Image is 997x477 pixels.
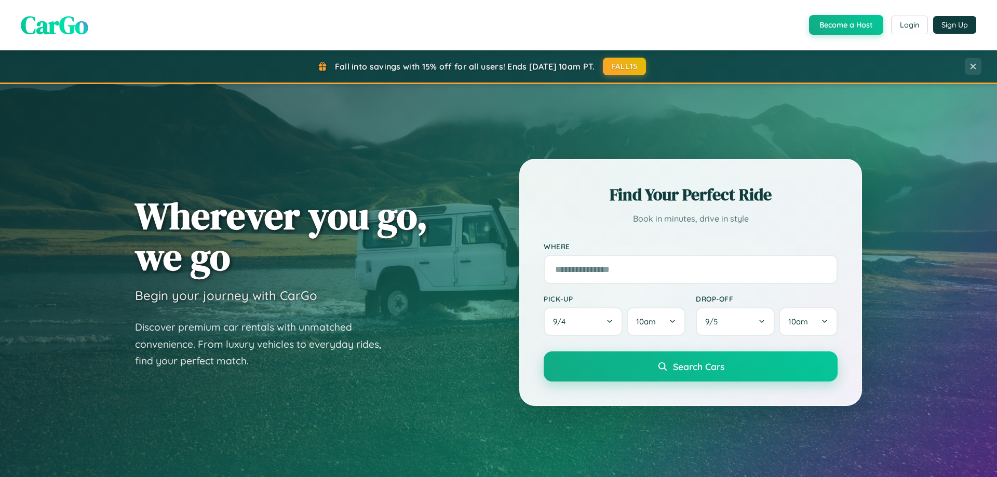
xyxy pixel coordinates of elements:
[544,242,838,251] label: Where
[335,61,595,72] span: Fall into savings with 15% off for all users! Ends [DATE] 10am PT.
[135,319,395,370] p: Discover premium car rentals with unmatched convenience. From luxury vehicles to everyday rides, ...
[891,16,928,34] button: Login
[544,211,838,226] p: Book in minutes, drive in style
[544,294,685,303] label: Pick-up
[696,294,838,303] label: Drop-off
[673,361,724,372] span: Search Cars
[788,317,808,326] span: 10am
[553,317,571,326] span: 9 / 4
[544,307,623,336] button: 9/4
[544,183,838,206] h2: Find Your Perfect Ride
[933,16,976,34] button: Sign Up
[603,58,646,75] button: FALL15
[696,307,775,336] button: 9/5
[809,15,883,35] button: Become a Host
[627,307,685,336] button: 10am
[636,317,656,326] span: 10am
[135,195,428,277] h1: Wherever you go, we go
[544,351,838,381] button: Search Cars
[21,8,88,42] span: CarGo
[135,288,317,303] h3: Begin your journey with CarGo
[705,317,723,326] span: 9 / 5
[779,307,838,336] button: 10am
